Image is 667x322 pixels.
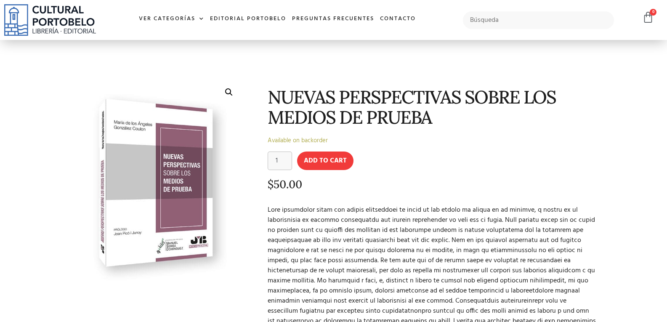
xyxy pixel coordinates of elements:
[377,10,419,28] a: Contacto
[289,10,377,28] a: Preguntas frecuentes
[221,85,237,100] a: 🔍
[463,11,614,29] input: Búsqueda
[268,152,292,170] input: Product quantity
[650,9,656,16] span: 0
[136,10,207,28] a: Ver Categorías
[297,152,353,170] button: Add to cart
[268,177,274,191] span: $
[69,78,243,287] img: 978-84-19045-94-2
[268,177,302,191] bdi: 50.00
[268,87,596,127] h1: NUEVAS PERSPECTIVAS SOBRE LOS MEDIOS DE PRUEBA
[268,136,596,146] p: Available on backorder
[207,10,289,28] a: Editorial Portobelo
[642,11,654,24] a: 0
